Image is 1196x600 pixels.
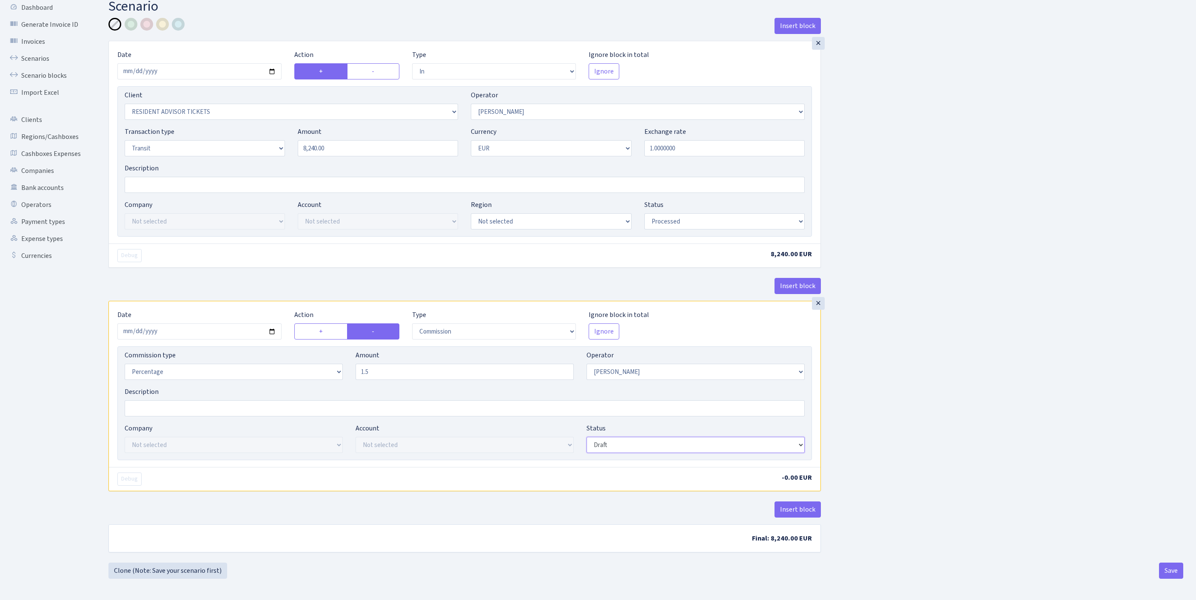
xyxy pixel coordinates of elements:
button: Debug [117,473,142,486]
a: Operators [4,196,89,213]
label: Exchange rate [644,127,686,137]
button: Debug [117,249,142,262]
label: Company [125,423,152,433]
a: Clients [4,111,89,128]
label: - [347,63,399,79]
label: Amount [298,127,322,137]
label: Currency [471,127,496,137]
label: Account [356,423,379,433]
span: Final: 8,240.00 EUR [752,534,812,543]
label: - [347,323,399,340]
label: Operator [471,90,498,100]
a: Import Excel [4,84,89,101]
label: Description [125,387,159,397]
label: Ignore block in total [589,50,649,60]
div: × [812,37,825,50]
a: Clone (Note: Save your scenario first) [108,563,227,579]
a: Bank accounts [4,179,89,196]
button: Ignore [589,323,619,340]
label: Ignore block in total [589,310,649,320]
a: Invoices [4,33,89,50]
a: Expense types [4,230,89,247]
label: Operator [587,350,614,360]
label: Type [412,310,426,320]
label: Amount [356,350,379,360]
label: Commission type [125,350,176,360]
label: Description [125,163,159,173]
label: Status [644,200,663,210]
label: + [294,63,348,79]
label: Region [471,200,492,210]
a: Cashboxes Expenses [4,145,89,162]
button: Insert block [775,18,821,34]
label: Date [117,50,131,60]
button: Insert block [775,278,821,294]
a: Regions/Cashboxes [4,128,89,145]
label: Client [125,90,142,100]
a: Scenario blocks [4,67,89,84]
a: Scenarios [4,50,89,67]
label: Status [587,423,606,433]
div: × [812,297,825,310]
button: Insert block [775,501,821,518]
a: Companies [4,162,89,179]
label: + [294,323,348,340]
a: Payment types [4,213,89,230]
label: Type [412,50,426,60]
a: Currencies [4,247,89,264]
span: 8,240.00 EUR [771,249,812,259]
label: Action [294,50,313,60]
label: Action [294,310,313,320]
button: Save [1159,563,1183,579]
label: Company [125,200,152,210]
span: -0.00 EUR [782,473,812,482]
button: Ignore [589,63,619,79]
label: Date [117,310,131,320]
label: Account [298,200,322,210]
a: Generate Invoice ID [4,16,89,33]
label: Transaction type [125,127,174,137]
